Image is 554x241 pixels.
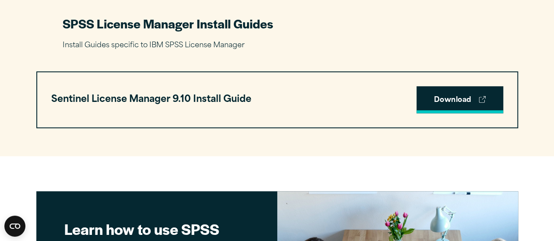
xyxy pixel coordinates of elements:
p: Install Guides specific to IBM SPSS License Manager [63,39,492,52]
h3: SPSS License Manager Install Guides [63,15,492,32]
a: Download [416,86,503,113]
h3: Sentinel License Manager 9.10 Install Guide [51,91,251,108]
button: Open CMP widget [4,216,25,237]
